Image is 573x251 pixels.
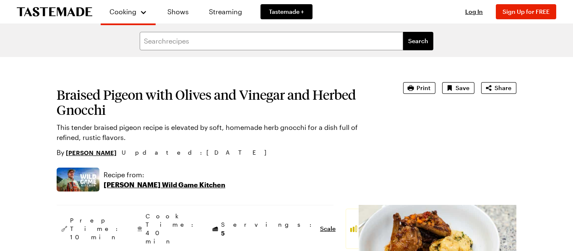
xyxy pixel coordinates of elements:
[496,4,556,19] button: Sign Up for FREE
[408,37,428,45] span: Search
[442,82,474,94] button: Save recipe
[465,8,483,15] span: Log In
[122,148,275,157] span: Updated : [DATE]
[269,8,304,16] span: Tastemade +
[221,229,225,237] span: 5
[221,220,316,238] span: Servings:
[457,8,491,16] button: Log In
[104,180,225,190] p: [PERSON_NAME] Wild Game Kitchen
[403,82,435,94] button: Print
[320,225,336,233] button: Scale
[17,7,92,17] a: To Tastemade Home Page
[104,170,225,180] p: Recipe from:
[109,8,136,16] span: Cooking
[57,87,380,117] h1: Braised Pigeon with Olives and Vinegar and Herbed Gnocchi
[417,84,430,92] span: Print
[109,3,147,20] button: Cooking
[403,32,433,50] button: filters
[57,168,99,191] img: Show where recipe is used
[495,84,511,92] span: Share
[481,82,516,94] button: Share
[57,122,380,142] p: This tender braised pigeon recipe is elevated by soft, homemade herb gnocchi for a dish full of r...
[146,212,198,246] span: Cook Time: 40 min
[57,147,117,158] p: By
[503,8,550,15] span: Sign Up for FREE
[70,216,122,241] span: Prep Time: 10 min
[456,84,469,92] span: Save
[260,4,313,19] a: Tastemade +
[66,148,117,157] a: [PERSON_NAME]
[104,170,225,190] a: Recipe from:[PERSON_NAME] Wild Game Kitchen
